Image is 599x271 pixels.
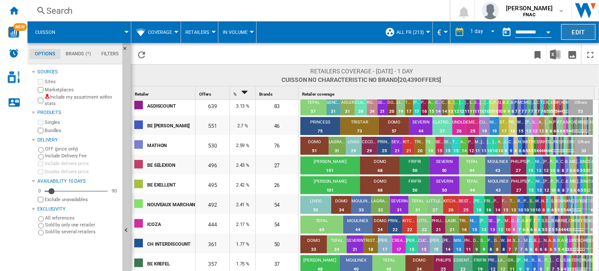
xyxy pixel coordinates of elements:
[61,49,96,59] md-tab-item: Brands (*)
[396,21,428,43] button: ALL FR (213)
[571,196,573,216] td: CUISINART : 3 (0.61%)
[45,153,119,159] label: Include Delivery Fee
[96,49,124,59] md-tab-item: Filters
[535,196,542,216] td: WMF : 10 (2.03%)
[549,117,554,137] td: NEDIS : 8 (1.45%)
[572,137,574,157] td: CLATRONIC : 2 (0.38%)
[475,97,480,117] td: ETA : 11 (1.72%)
[541,137,543,157] td: MEDION : 4 (0.75%)
[576,117,578,137] td: GRAEF : 3 (0.54%)
[257,86,298,99] div: Brands Sort None
[148,30,172,35] span: Coverage
[45,78,119,85] label: Sites
[148,21,176,43] button: Coverage
[468,137,475,157] td: PHILIPS : 12 (2.26%)
[421,97,428,117] td: PHILIPS : 16 (2.5%)
[498,97,503,117] td: UNOLD : 10 (1.56%)
[233,92,236,96] span: %
[559,137,560,157] td: SEB : 3 (0.57%)
[475,137,481,157] td: MOULINEX : 11 (2.08%)
[586,157,588,176] td: CUISINART : 3 (0.6%)
[563,196,566,216] td: NEDIS : 5 (1.02%)
[514,97,518,117] td: PRINCESS : 7 (1.1%)
[551,176,557,196] td: PANASONIC : 10 (2.02%)
[580,157,583,176] td: BOSCH : 5 (1.01%)
[562,137,564,157] td: FRIFRI : 3 (0.57%)
[300,137,329,157] td: DOMO : 51 (9.62%)
[340,117,379,137] td: TRISTAR : 73 (13.25%)
[550,157,556,176] td: PANASONIC : 10 (2.02%)
[588,176,590,196] td: SMEG : 3 (0.61%)
[584,176,587,196] td: NOVY : 5 (1.01%)
[527,97,531,117] td: G3FERRARI : 7 (1.1%)
[385,21,428,43] div: ALL FR (213)
[571,117,573,137] td: GOURMETMAXX : 4 (0.73%)
[360,176,400,196] td: DOMO : 68 (13.74%)
[433,117,452,137] td: CLATRONIC : 37 (6.72%)
[576,196,578,216] td: SHARP : 2 (0.41%)
[581,176,584,196] td: BOSCH : 5 (1.01%)
[35,21,64,43] button: Cuisson
[408,196,427,216] td: TEFAL : 31 (6.3%)
[509,117,517,137] td: PROFICOOK : 16 (2.9%)
[433,21,451,43] md-menu: Currency
[490,117,500,137] td: NINJA : 19 (3.45%)
[581,117,582,137] td: FRITAIRE : 2 (0.36%)
[548,137,550,157] td: SOLAC : 4 (0.75%)
[38,154,44,160] input: Include Delivery Fee
[587,117,588,137] td: CLOER : 2 (0.36%)
[135,92,149,96] span: Retailer
[518,97,521,117] td: MPM : 7 (1.1%)
[569,117,571,137] td: PANASONIC : 4 (0.73%)
[223,21,252,43] button: In volume
[400,176,430,196] td: FRIFRI : 50 (10.1%)
[567,137,569,157] td: OONI : 3 (0.57%)
[588,157,590,176] td: SMEG : 3 (0.6%)
[378,137,391,157] td: PRINCESS : 25 (4.72%)
[535,176,543,196] td: NINJA : 13 (2.63%)
[300,196,331,216] td: LIVOO : 52 (10.57%)
[259,92,272,96] span: Brands
[543,137,545,157] td: NATURAMIX : 4 (0.75%)
[560,97,561,117] td: SOLIS : 4 (0.63%)
[569,196,571,216] td: NINJA : 4 (0.81%)
[409,117,433,137] td: SEVERIN : 44 (7.99%)
[379,117,409,137] td: DOMO : 57 (10.34%)
[459,97,465,117] td: RUSSELL HOBBS : 12 (1.88%)
[437,21,446,43] button: €
[470,97,475,117] td: LAGRANGE : 11 (1.72%)
[563,97,564,117] td: LAUBEN : 3 (0.47%)
[302,92,334,96] span: Retailer coverage
[444,137,452,157] td: SENCOR : 15 (2.83%)
[502,196,510,216] td: FAGOR : 13 (2.64%)
[580,196,581,216] td: KRAMPOUZ : 2 (0.41%)
[436,137,444,157] td: BESTRON : 15 (2.83%)
[561,176,566,196] td: CROCK POT : 8 (1.62%)
[400,157,430,176] td: FRIFRI : 50 (10.08%)
[547,44,564,64] button: Download in Excel
[590,176,591,196] td: SEB : 1 (0.2%)
[38,128,43,133] input: Bundles
[466,117,479,137] td: EMERIO : 25 (4.54%)
[565,137,567,157] td: CASO : 3 (0.57%)
[524,97,528,117] td: MOULINEX : 7 (1.1%)
[567,97,569,117] td: RAVANSON : 3 (0.47%)
[570,176,573,196] td: MIELE : 6 (1.21%)
[396,97,405,117] td: LITTLE BALANCE : 19 (2.97%)
[584,117,585,137] td: BERGNER : 2 (0.36%)
[499,117,508,137] td: STEBA : 17 (3.09%)
[532,117,538,137] td: SOGO : 12 (2.18%)
[484,196,494,216] td: FRIFRI : 16 (3.25%)
[551,196,554,216] td: SIMEO : 6 (1.22%)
